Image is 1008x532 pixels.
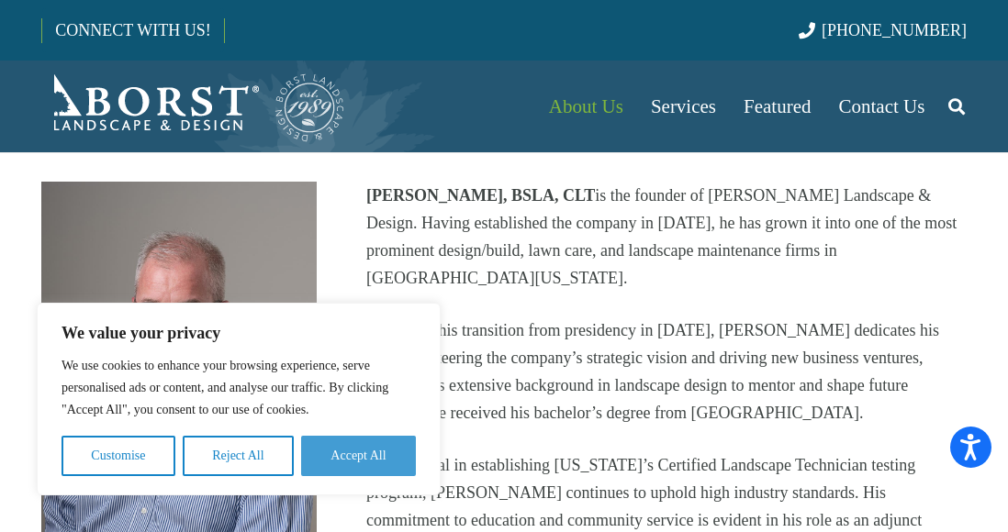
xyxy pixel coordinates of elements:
[62,436,175,476] button: Customise
[839,95,925,117] span: Contact Us
[62,322,416,344] p: We value your privacy
[41,70,346,143] a: Borst-Logo
[37,303,441,495] div: We value your privacy
[730,61,824,152] a: Featured
[183,436,294,476] button: Reject All
[535,61,637,152] a: About Us
[825,61,939,152] a: Contact Us
[62,355,416,421] p: We use cookies to enhance your browsing experience, serve personalised ads or content, and analys...
[822,21,967,39] span: [PHONE_NUMBER]
[366,316,967,427] p: Following his transition from presidency in [DATE], [PERSON_NAME] dedicates his efforts to steeri...
[799,21,967,39] a: [PHONE_NUMBER]
[651,95,716,117] span: Services
[549,95,623,117] span: About Us
[301,436,416,476] button: Accept All
[42,8,223,52] a: CONNECT WITH US!
[366,186,595,205] strong: [PERSON_NAME], BSLA, CLT
[637,61,730,152] a: Services
[366,182,967,292] p: is the founder of [PERSON_NAME] Landscape & Design. Having established the company in [DATE], he ...
[938,83,975,129] a: Search
[744,95,811,117] span: Featured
